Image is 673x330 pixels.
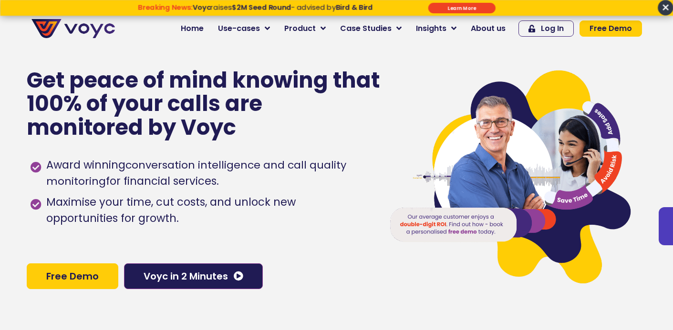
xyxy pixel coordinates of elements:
[27,69,381,140] p: Get peace of mind knowing that 100% of your calls are monitored by Voyc
[416,23,446,34] span: Insights
[211,19,277,38] a: Use-cases
[46,158,346,189] h1: conversation intelligence and call quality monitoring
[102,3,408,20] div: Breaking News: Voyc raises $2M Seed Round - advised by Bird & Bird
[31,19,115,38] img: voyc-full-logo
[138,2,193,12] strong: Breaking News:
[218,23,260,34] span: Use-cases
[144,271,228,281] span: Voyc in 2 Minutes
[232,2,291,12] strong: $2M Seed Round
[174,19,211,38] a: Home
[590,25,632,32] span: Free Demo
[192,2,373,12] span: raises - advised by
[409,19,464,38] a: Insights
[44,157,370,190] span: Award winning for financial services.
[518,20,574,37] a: Log In
[181,23,204,34] span: Home
[284,23,316,34] span: Product
[580,20,642,37] a: Free Demo
[464,19,513,38] a: About us
[333,19,409,38] a: Case Studies
[192,2,210,12] strong: Voyc
[277,19,333,38] a: Product
[471,23,506,34] span: About us
[541,25,564,32] span: Log In
[335,2,373,12] strong: Bird & Bird
[46,271,99,281] span: Free Demo
[428,3,496,13] div: Submit
[340,23,392,34] span: Case Studies
[124,263,263,289] a: Voyc in 2 Minutes
[44,194,370,227] span: Maximise your time, cut costs, and unlock new opportunities for growth.
[27,263,118,289] a: Free Demo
